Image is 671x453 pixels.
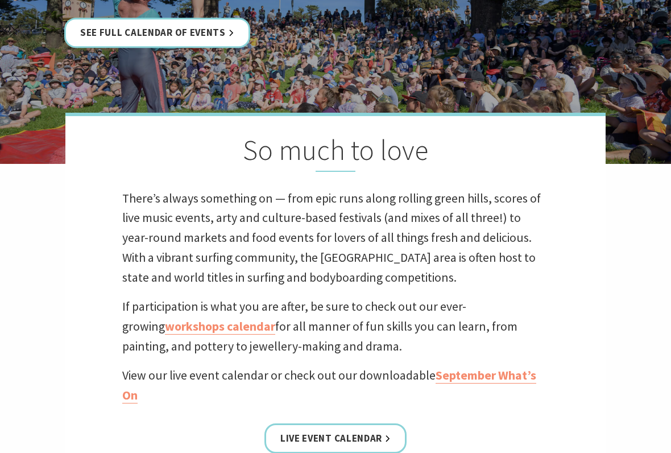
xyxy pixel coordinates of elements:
p: View our live event calendar or check out our downloadable [122,366,549,406]
a: workshops calendar [165,319,275,335]
p: There’s always something on — from epic runs along rolling green hills, scores of live music even... [122,190,549,289]
h2: So much to love [122,134,549,172]
a: See Full Calendar of Events [64,18,250,48]
a: September What’s On [122,368,536,404]
p: If participation is what you are after, be sure to check out our ever-growing for all manner of f... [122,298,549,357]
